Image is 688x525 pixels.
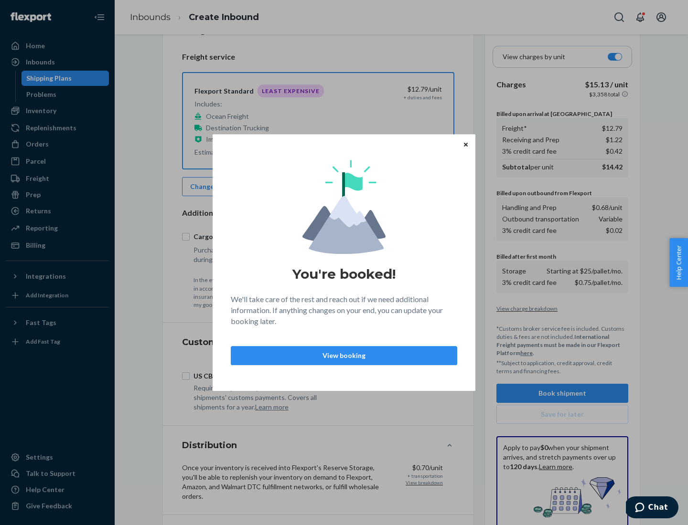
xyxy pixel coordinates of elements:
p: We'll take care of the rest and reach out if we need additional information. If anything changes ... [231,294,457,327]
span: Chat [22,7,42,15]
button: View booking [231,346,457,365]
h1: You're booked! [292,265,396,283]
img: svg+xml,%3Csvg%20viewBox%3D%220%200%20174%20197%22%20fill%3D%22none%22%20xmlns%3D%22http%3A%2F%2F... [302,160,386,254]
p: View booking [239,351,449,360]
button: Close [461,139,471,149]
